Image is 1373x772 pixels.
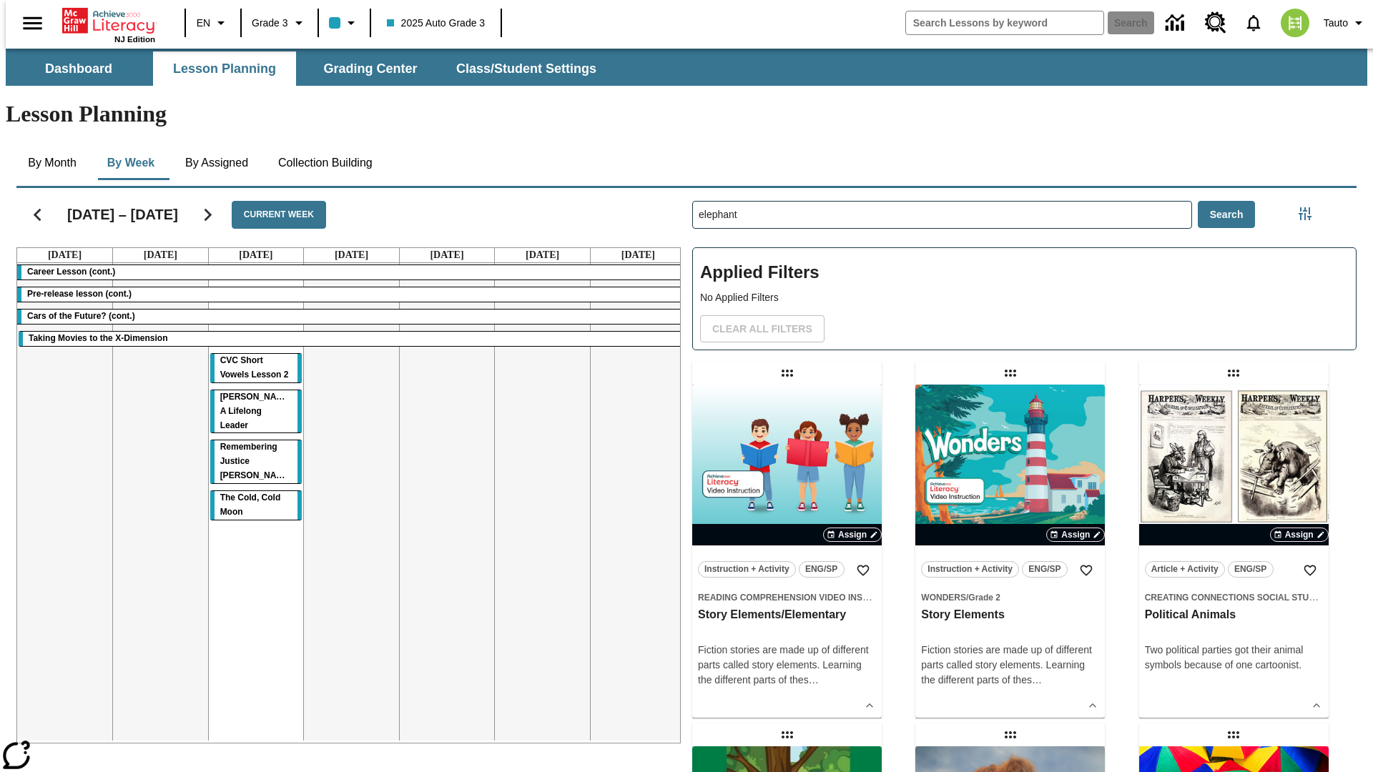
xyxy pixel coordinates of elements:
div: Cars of the Future? (cont.) [17,310,686,324]
button: Assign Choose Dates [1046,528,1105,542]
span: The Cold, Cold Moon [220,493,281,517]
input: search field [906,11,1103,34]
button: Class color is light blue. Change class color [323,10,365,36]
div: Draggable lesson: Consonant +le Syllables Lesson 3 [1222,723,1245,746]
button: Open side menu [11,2,54,44]
button: Filters Side menu [1291,199,1319,228]
a: Notifications [1235,4,1272,41]
span: Topic: Reading Comprehension Video Instruction/null [698,590,876,605]
button: Lesson Planning [153,51,296,86]
h2: [DATE] – [DATE] [67,206,178,223]
button: Show Details [1306,695,1327,716]
div: Two political parties got their animal symbols because of one cartoonist. [1145,643,1323,673]
button: Assign Choose Dates [1270,528,1329,542]
input: Search Lessons By Keyword [693,202,1191,228]
div: Fiction stories are made up of different parts called story elements. Learning the different part... [921,643,1099,688]
button: Add to Favorites [850,558,876,583]
span: EN [197,16,210,31]
button: Current Week [232,201,326,229]
button: Previous [19,197,56,233]
div: Draggable lesson: Oteos, the Elephant of Surprise [776,723,799,746]
span: Grade 2 [968,593,1000,603]
a: Data Center [1157,4,1196,43]
span: Cars of the Future? (cont.) [27,311,135,321]
div: Applied Filters [692,247,1357,350]
a: August 19, 2025 [141,248,180,262]
button: Instruction + Activity [698,561,796,578]
button: ENG/SP [1022,561,1068,578]
span: Assign [1285,528,1314,541]
button: Class/Student Settings [445,51,608,86]
span: Topic: Creating Connections Social Studies/US History I [1145,590,1323,605]
a: August 18, 2025 [45,248,84,262]
h3: Story Elements/Elementary [698,608,876,623]
div: lesson details [692,385,882,718]
button: Select a new avatar [1272,4,1318,41]
span: Tauto [1324,16,1348,31]
span: Remembering Justice O'Connor [220,442,292,480]
div: SubNavbar [6,51,609,86]
span: ENG/SP [1234,562,1266,577]
div: Dianne Feinstein: A Lifelong Leader [210,390,302,433]
span: Career Lesson (cont.) [27,267,115,277]
button: ENG/SP [1228,561,1274,578]
a: August 23, 2025 [523,248,562,262]
span: Assign [838,528,867,541]
div: Fiction stories are made up of different parts called story elements. Learning the different part... [698,643,876,688]
span: CVC Short Vowels Lesson 2 [220,355,289,380]
button: Language: EN, Select a language [190,10,236,36]
a: August 21, 2025 [332,248,371,262]
div: Taking Movies to the X-Dimension [19,332,684,346]
span: … [1032,674,1042,686]
h3: Political Animals [1145,608,1323,623]
span: / [966,593,968,603]
span: Assign [1061,528,1090,541]
button: By Assigned [174,146,260,180]
button: Next [190,197,226,233]
button: Assign Choose Dates [823,528,882,542]
span: s [1027,674,1032,686]
button: Add to Favorites [1297,558,1323,583]
div: Draggable lesson: Welcome to Pleistocene Park [999,723,1022,746]
p: No Applied Filters [700,290,1349,305]
a: August 20, 2025 [236,248,275,262]
div: Home [62,5,155,44]
span: … [809,674,819,686]
div: Draggable lesson: Story Elements/Elementary [776,362,799,385]
div: Pre-release lesson (cont.) [17,287,686,302]
div: lesson details [1139,385,1329,718]
span: ENG/SP [805,562,837,577]
button: By Month [16,146,88,180]
button: Grade: Grade 3, Select a grade [246,10,313,36]
button: Grading Center [299,51,442,86]
button: Instruction + Activity [921,561,1019,578]
span: Grade 3 [252,16,288,31]
div: CVC Short Vowels Lesson 2 [210,354,302,382]
span: Creating Connections Social Studies [1145,593,1329,603]
h2: Applied Filters [700,255,1349,290]
button: ENG/SP [799,561,845,578]
span: ENG/SP [1028,562,1060,577]
button: Profile/Settings [1318,10,1373,36]
span: Wonders [921,593,966,603]
button: Article + Activity [1145,561,1225,578]
span: Topic: Wonders/Grade 2 [921,590,1099,605]
span: 2025 Auto Grade 3 [387,16,486,31]
span: Article + Activity [1151,562,1219,577]
span: Taking Movies to the X-Dimension [29,333,167,343]
div: Remembering Justice O'Connor [210,440,302,483]
button: By Week [95,146,167,180]
button: Search [1198,201,1256,229]
div: Draggable lesson: Story Elements [999,362,1022,385]
button: Dashboard [7,51,150,86]
a: August 22, 2025 [427,248,466,262]
span: Instruction + Activity [927,562,1013,577]
button: Add to Favorites [1073,558,1099,583]
button: Show Details [1082,695,1103,716]
div: lesson details [915,385,1105,718]
span: s [804,674,809,686]
button: Show Details [859,695,880,716]
span: Dianne Feinstein: A Lifelong Leader [220,392,295,430]
a: Home [62,6,155,35]
span: Reading Comprehension Video Instruction [698,593,907,603]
